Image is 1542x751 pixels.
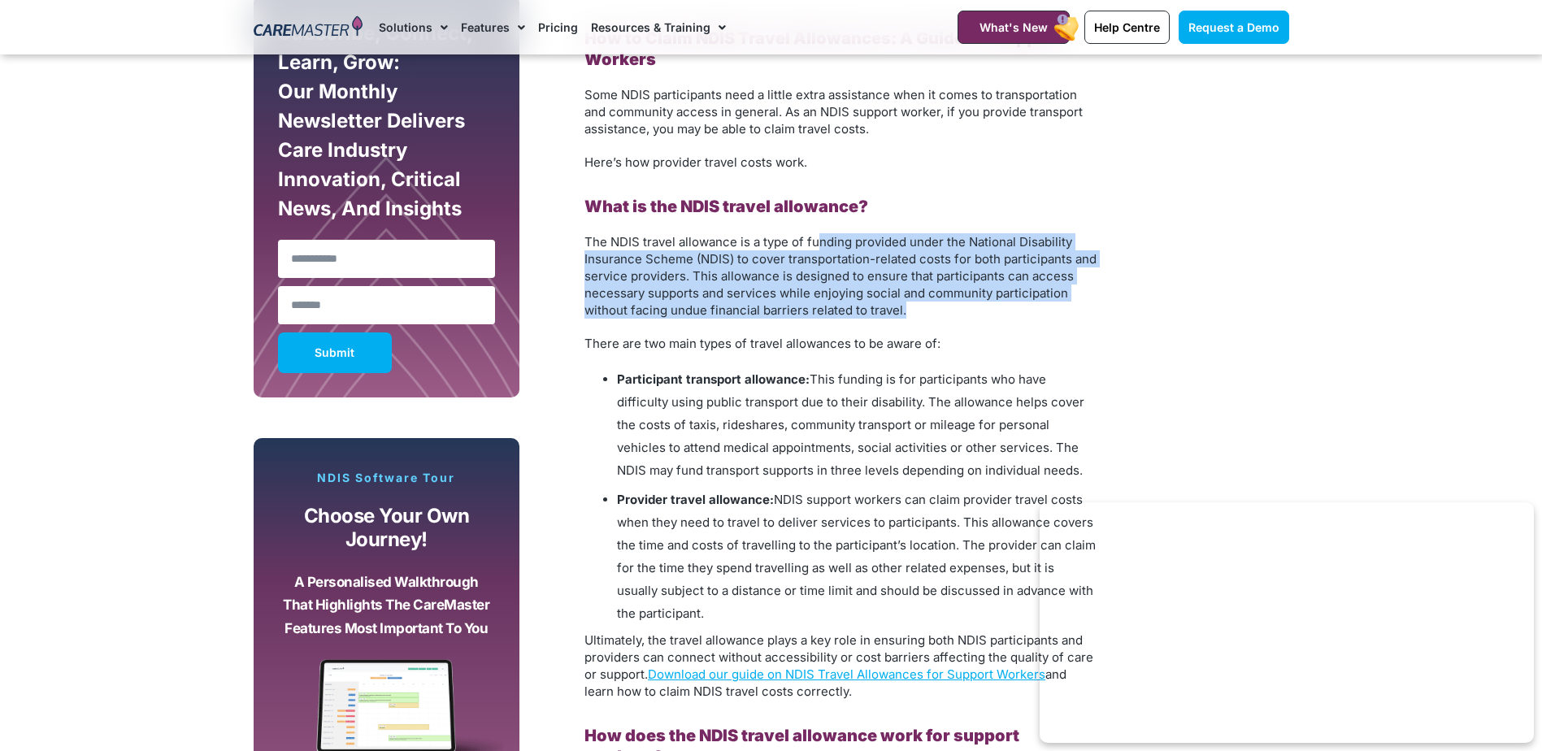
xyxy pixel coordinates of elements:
a: What's New [958,11,1070,44]
a: Help Centre [1084,11,1170,44]
p: A personalised walkthrough that highlights the CareMaster features most important to you [282,571,492,640]
b: Participant transport allowance: [617,371,810,387]
span: Ultimately, the travel allowance plays a key role in ensuring both NDIS participants and provider... [584,632,1093,699]
span: The NDIS travel allowance is a type of funding provided under the National Disability Insurance S... [584,234,1097,318]
button: Submit [278,332,392,373]
iframe: Popup CTA [1040,502,1534,743]
div: Subscribe, Connect, Learn, Grow: Our Monthly Newsletter Delivers Care Industry Innovation, Critic... [274,19,500,232]
p: Choose your own journey! [282,505,492,551]
img: CareMaster Logo [254,15,363,40]
a: Request a Demo [1179,11,1289,44]
b: What is the NDIS travel allowance? [584,197,868,216]
span: Help Centre [1094,20,1160,34]
b: Provider travel allowance: [617,492,774,507]
span: Submit [315,349,354,357]
span: What's New [979,20,1048,34]
span: Here’s how provider travel costs work. [584,154,807,170]
form: New Form [278,19,496,381]
span: There are two main types of travel allowances to be aware of: [584,336,940,351]
span: NDIS support workers can claim provider travel costs when they need to travel to deliver services... [617,492,1096,621]
span: This funding is for participants who have difficulty using public transport due to their disabili... [617,371,1084,478]
p: NDIS Software Tour [270,471,504,485]
span: Some NDIS participants need a little extra assistance when it comes to transportation and communi... [584,87,1083,137]
a: Download our guide on NDIS Travel Allowances for Support Workers [648,666,1045,682]
span: Request a Demo [1188,20,1279,34]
